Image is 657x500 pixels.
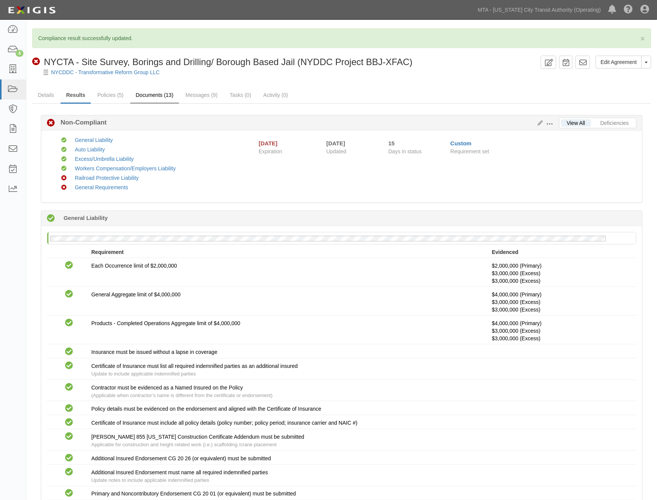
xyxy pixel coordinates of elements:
[75,137,113,143] a: General Liability
[6,3,58,17] img: Logo
[91,420,357,426] span: Certificate of Insurance must include all policy details (policy number; policy period; insurance...
[91,371,196,377] span: Update to include applicable indemnified parties
[450,148,489,154] span: Requirement set
[65,405,73,413] i: Compliant
[595,119,635,127] a: Deficiencies
[327,139,377,147] div: [DATE]
[259,148,321,155] span: Expiration
[55,118,107,127] b: Non-Compliant
[91,442,277,447] span: Applicable for construction and height related work (i.e.) scaffolding /crane placement
[91,249,124,255] strong: Requirement
[75,146,105,153] a: Auto Liability
[388,139,445,147] div: Since 08/06/2025
[47,215,55,223] i: Compliant 202 days (since 01/31/2025)
[91,491,296,497] span: Primary and Noncontributory Endorsement CG 20 01 (or equivalent) must be submitted
[91,291,181,298] span: General Aggregate limit of $4,000,000
[535,120,543,126] a: Edit Results
[91,320,240,326] span: Products - Completed Operations Aggregate limit of $4,000,000
[91,477,209,483] span: Update notes to include applicable indemnified parties
[596,56,642,69] a: Edit Agreement
[65,468,73,476] i: Compliant
[32,58,40,66] i: Non-Compliant
[65,362,73,370] i: Compliant
[65,383,73,391] i: Compliant
[450,140,472,146] a: Custom
[641,34,645,42] button: Close
[51,69,160,75] a: NYCDDC - Transformative Reform Group LLC
[91,385,243,391] span: Contractor must be evidenced as a Named Insured on the Policy
[492,299,540,305] span: Policy #S0012XS00202200 Insurer: Accelerant Specialty Insurance Company
[44,57,413,67] span: NYCTA - Site Survey, Borings and Drilling/ Borough Based Jail (NYDDC Project BBJ-XFAC)
[641,34,645,43] span: ×
[259,139,278,147] div: [DATE]
[75,175,139,181] a: Railroad Protective Liability
[64,214,108,222] b: General Liability
[32,56,413,69] div: NYCTA - Site Survey, Borings and Drilling/ Borough Based Jail (NYDDC Project BBJ-XFAC)
[65,454,73,462] i: Compliant
[492,335,540,341] span: Policy #S0012XS00202200 Insurer: Accelerant Specialty Insurance Company
[492,328,540,334] span: Policy #S0012XS00202200 Insurer: Accelerant Specialty Insurance Company
[65,290,73,298] i: Compliant
[258,87,294,103] a: Activity (0)
[61,147,67,153] i: Compliant
[32,87,60,103] a: Details
[327,148,347,154] span: Updated
[91,406,321,412] span: Policy details must be evidenced on the endorsement and aligned with the Certificate of Insurance
[388,148,422,154] span: Days in status
[180,87,223,103] a: Messages (9)
[92,87,129,103] a: Policies (5)
[61,166,67,171] i: Compliant
[130,87,179,104] a: Documents (13)
[65,433,73,441] i: Compliant
[492,262,631,285] p: $2,000,000 (Primary)
[61,87,91,104] a: Results
[91,263,177,269] span: Each Occurrence limit of $2,000,000
[91,434,304,440] span: [PERSON_NAME] 855 [US_STATE] Construction Certificate Addendum must be submitted
[474,2,605,17] a: MTA - [US_STATE] City Transit Authority (Operating)
[61,157,67,162] i: Compliant
[61,176,67,181] i: Non-Compliant
[65,419,73,427] i: Compliant
[492,291,631,313] p: $4,000,000 (Primary)
[91,363,298,369] span: Certificate of Insurance must list all required indemnified parties as an additional insured
[224,87,257,103] a: Tasks (0)
[561,119,591,127] a: View All
[75,184,128,190] a: General Requirements
[492,307,540,313] span: Policy #S0012XS00202200 Insurer: Accelerant Specialty Insurance Company
[91,455,271,461] span: Additional Insured Endorsement CG 20 26 (or equivalent) must be submitted
[75,156,134,162] a: Excess/Umbrella Liability
[75,165,176,171] a: Workers Compensation/Employers Liability
[91,349,217,355] span: Insurance must be issued without a lapse in coverage
[91,393,272,398] span: (Applicable when contractor’s name is different from the certificate or endorsement)
[492,270,540,276] span: Policy #S0012XS00202200 Insurer: Accelerant Specialty Insurance Company
[65,348,73,356] i: Compliant
[492,278,540,284] span: Policy #S0012XS00202200 Insurer: Accelerant Specialty Insurance Company
[492,249,518,255] strong: Evidenced
[65,490,73,498] i: Compliant
[61,185,67,190] i: Non-Compliant
[47,119,55,127] i: Non-Compliant
[65,262,73,269] i: Compliant
[16,50,23,57] div: 4
[65,319,73,327] i: Compliant
[492,319,631,342] p: $4,000,000 (Primary)
[624,5,633,14] i: Help Center - Complianz
[91,469,268,475] span: Additional Insured Endorsement must name all required indemnified parties
[61,138,67,143] i: Compliant
[38,34,645,42] p: Compliance result successfully updated.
